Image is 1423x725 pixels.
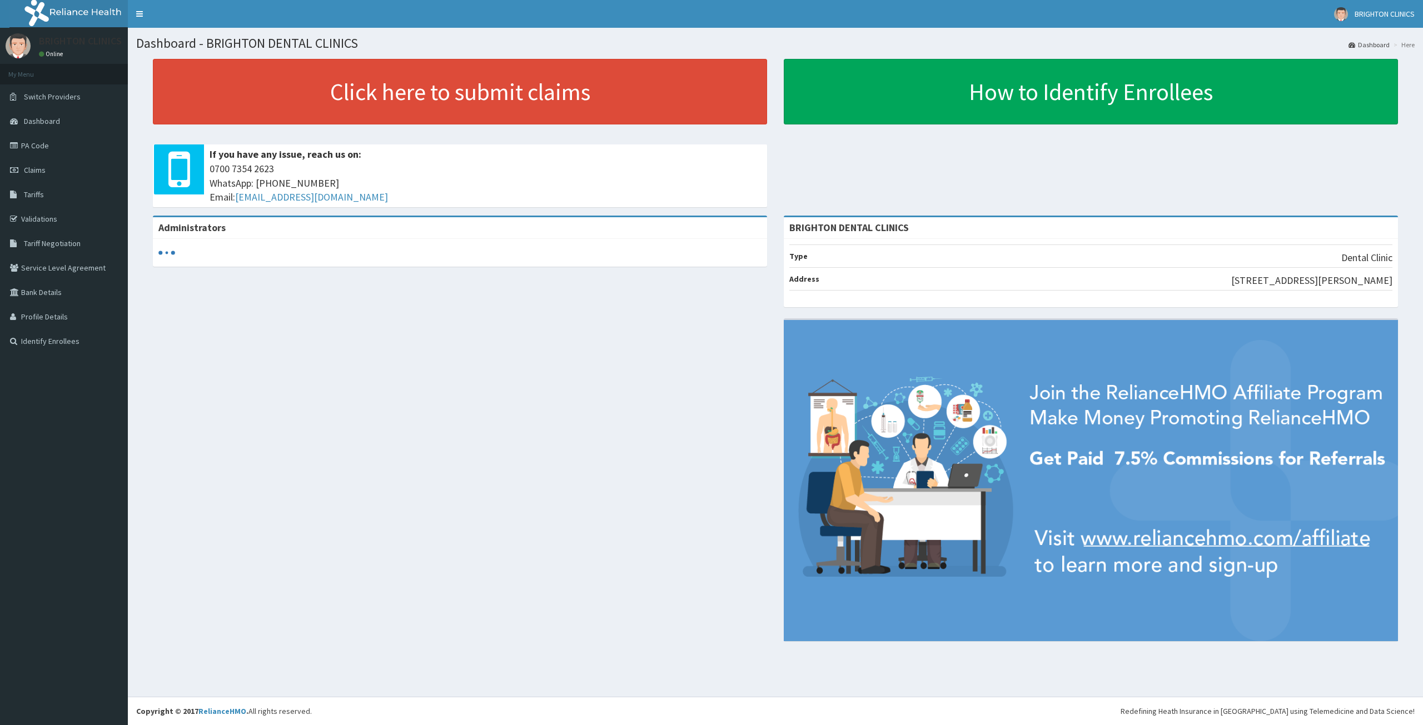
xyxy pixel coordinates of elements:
footer: All rights reserved. [128,697,1423,725]
h1: Dashboard - BRIGHTON DENTAL CLINICS [136,36,1415,51]
img: provider-team-banner.png [784,320,1398,641]
a: [EMAIL_ADDRESS][DOMAIN_NAME] [235,191,388,203]
a: Click here to submit claims [153,59,767,124]
b: Address [789,274,819,284]
span: Claims [24,165,46,175]
span: Dashboard [24,116,60,126]
div: Redefining Heath Insurance in [GEOGRAPHIC_DATA] using Telemedicine and Data Science! [1121,706,1415,717]
span: Tariff Negotiation [24,238,81,248]
span: BRIGHTON CLINICS [1355,9,1415,19]
p: [STREET_ADDRESS][PERSON_NAME] [1231,273,1392,288]
span: Switch Providers [24,92,81,102]
b: Administrators [158,221,226,234]
a: RelianceHMO [198,706,246,716]
p: Dental Clinic [1341,251,1392,265]
a: Online [39,50,66,58]
b: If you have any issue, reach us on: [210,148,361,161]
img: User Image [6,33,31,58]
b: Type [789,251,808,261]
span: Tariffs [24,189,44,199]
strong: BRIGHTON DENTAL CLINICS [789,221,909,234]
span: 0700 7354 2623 WhatsApp: [PHONE_NUMBER] Email: [210,162,762,204]
a: Dashboard [1349,40,1390,49]
li: Here [1391,40,1415,49]
strong: Copyright © 2017 . [136,706,248,716]
p: BRIGHTON CLINICS [39,36,122,46]
a: How to Identify Enrollees [784,59,1398,124]
svg: audio-loading [158,244,175,261]
img: User Image [1334,7,1348,21]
